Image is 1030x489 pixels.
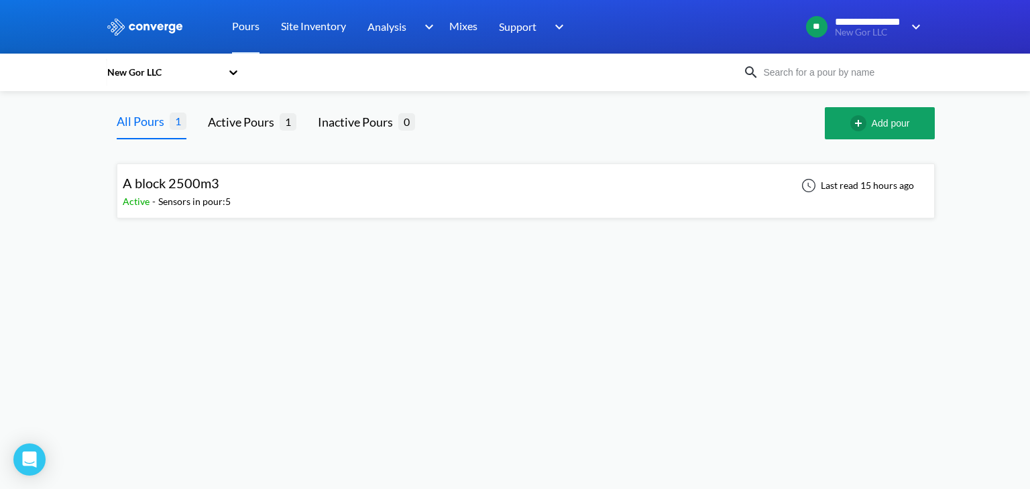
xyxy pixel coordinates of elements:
[825,107,935,139] button: Add pour
[123,175,219,191] span: A block 2500m3
[106,65,221,80] div: New Gor LLC
[416,19,437,35] img: downArrow.svg
[208,113,280,131] div: Active Pours
[13,443,46,476] div: Open Intercom Messenger
[106,18,184,36] img: logo_ewhite.svg
[318,113,398,131] div: Inactive Pours
[499,18,536,35] span: Support
[280,113,296,130] span: 1
[117,112,170,131] div: All Pours
[546,19,567,35] img: downArrow.svg
[398,113,415,130] span: 0
[794,178,918,194] div: Last read 15 hours ago
[123,196,152,207] span: Active
[743,64,759,80] img: icon-search.svg
[835,27,903,38] span: New Gor LLC
[759,65,921,80] input: Search for a pour by name
[117,179,935,190] a: A block 2500m3Active-Sensors in pour:5Last read 15 hours ago
[158,194,231,209] div: Sensors in pour: 5
[903,19,924,35] img: downArrow.svg
[850,115,872,131] img: add-circle-outline.svg
[367,18,406,35] span: Analysis
[152,196,158,207] span: -
[170,113,186,129] span: 1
